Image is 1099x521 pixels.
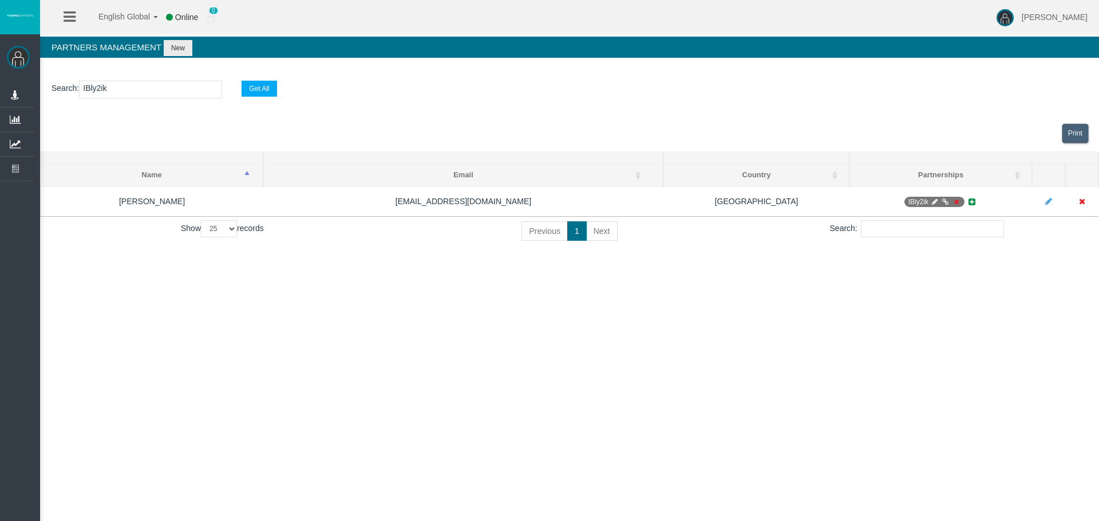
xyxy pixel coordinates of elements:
[52,82,77,95] label: Search
[930,198,939,205] i: Manage Partnership
[830,220,1004,237] label: Search:
[181,220,264,237] label: Show records
[861,220,1004,237] input: Search:
[586,221,618,241] a: Next
[567,221,587,241] a: 1
[206,12,215,23] img: user_small.png
[242,81,276,97] button: Get All
[1062,124,1089,144] a: View print view
[663,164,849,187] th: Country: activate to sort column ascending
[164,40,192,56] button: New
[1068,129,1082,137] span: Print
[209,7,218,14] span: 0
[967,198,977,206] i: Add new Partnership
[52,81,1088,98] p: :
[1022,13,1088,22] span: [PERSON_NAME]
[52,42,161,52] span: Partners Management
[41,164,264,187] th: Name: activate to sort column descending
[521,221,567,241] a: Previous
[663,186,849,216] td: [GEOGRAPHIC_DATA]
[952,198,960,205] i: Deactivate Partnership
[941,198,950,205] i: Generate Direct Link
[41,186,264,216] td: [PERSON_NAME]
[175,13,198,22] span: Online
[849,164,1032,187] th: Partnerships: activate to sort column ascending
[997,9,1014,26] img: user-image
[904,197,965,207] span: IB
[84,12,150,21] span: English Global
[6,13,34,18] img: logo.svg
[201,220,237,237] select: Showrecords
[263,164,663,187] th: Email: activate to sort column ascending
[263,186,663,216] td: [EMAIL_ADDRESS][DOMAIN_NAME]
